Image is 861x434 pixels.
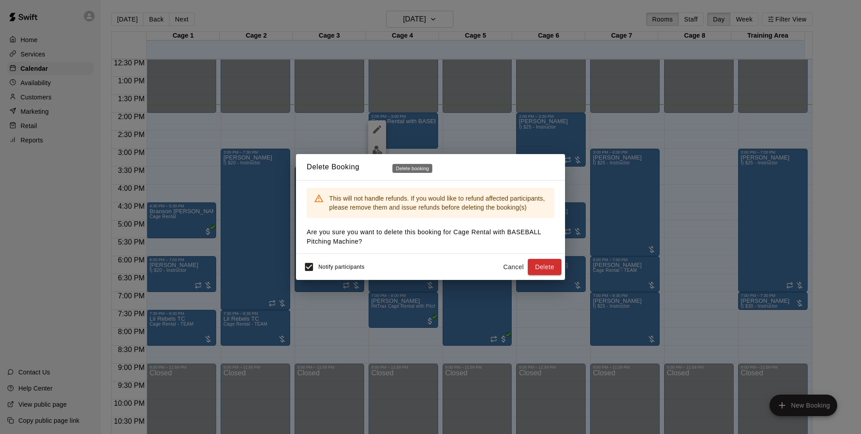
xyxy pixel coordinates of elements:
[499,259,528,275] button: Cancel
[318,264,365,270] span: Notify participants
[307,228,554,246] p: Are you sure you want to delete this booking for Cage Rental with BASEBALL Pitching Machine ?
[329,190,547,215] div: This will not handle refunds. If you would like to refund affected participants, please remove th...
[392,164,432,173] div: Delete booking
[528,259,561,275] button: Delete
[296,154,565,180] h2: Delete Booking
